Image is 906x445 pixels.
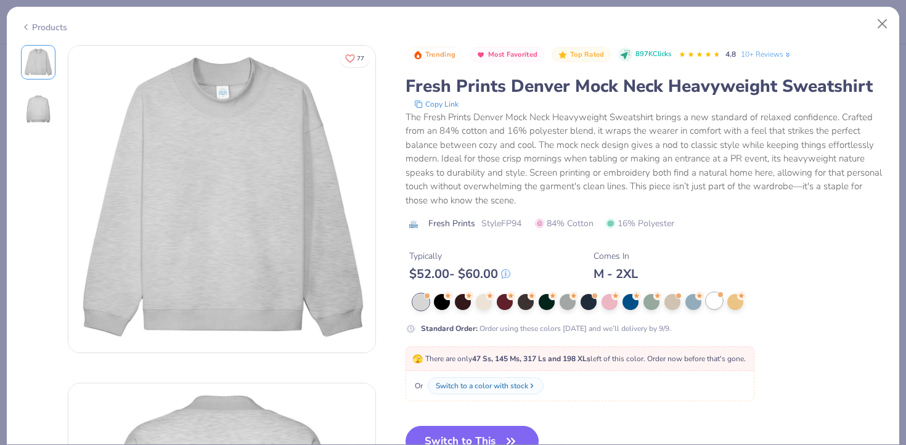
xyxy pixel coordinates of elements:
[594,250,638,263] div: Comes In
[21,21,67,34] div: Products
[725,49,736,59] span: 4.8
[535,217,594,230] span: 84% Cotton
[488,51,537,58] span: Most Favorited
[428,377,544,394] button: Switch to a color with stock
[407,47,462,63] button: Badge Button
[421,323,671,334] div: Order using these colors [DATE] and we’ll delivery by 9/9.
[410,98,462,110] button: copy to clipboard
[413,50,423,60] img: Trending sort
[635,49,671,60] span: 897K Clicks
[357,55,364,62] span: 77
[23,47,53,77] img: Front
[340,49,370,67] button: Like
[406,75,886,98] div: Fresh Prints Denver Mock Neck Heavyweight Sweatshirt
[570,51,605,58] span: Top Rated
[436,380,528,391] div: Switch to a color with stock
[476,50,486,60] img: Most Favorited sort
[23,94,53,124] img: Back
[679,45,720,65] div: 4.8 Stars
[409,250,510,263] div: Typically
[68,46,375,353] img: Front
[412,354,746,364] span: There are only left of this color. Order now before that's gone.
[409,266,510,282] div: $ 52.00 - $ 60.00
[412,353,423,365] span: 🫣
[412,380,423,391] span: Or
[871,12,894,36] button: Close
[421,324,478,333] strong: Standard Order :
[552,47,611,63] button: Badge Button
[470,47,544,63] button: Badge Button
[558,50,568,60] img: Top Rated sort
[428,217,475,230] span: Fresh Prints
[406,219,422,229] img: brand logo
[741,49,792,60] a: 10+ Reviews
[406,110,886,208] div: The Fresh Prints Denver Mock Neck Heavyweight Sweatshirt brings a new standard of relaxed confide...
[425,51,455,58] span: Trending
[481,217,521,230] span: Style FP94
[594,266,638,282] div: M - 2XL
[472,354,590,364] strong: 47 Ss, 145 Ms, 317 Ls and 198 XLs
[606,217,674,230] span: 16% Polyester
